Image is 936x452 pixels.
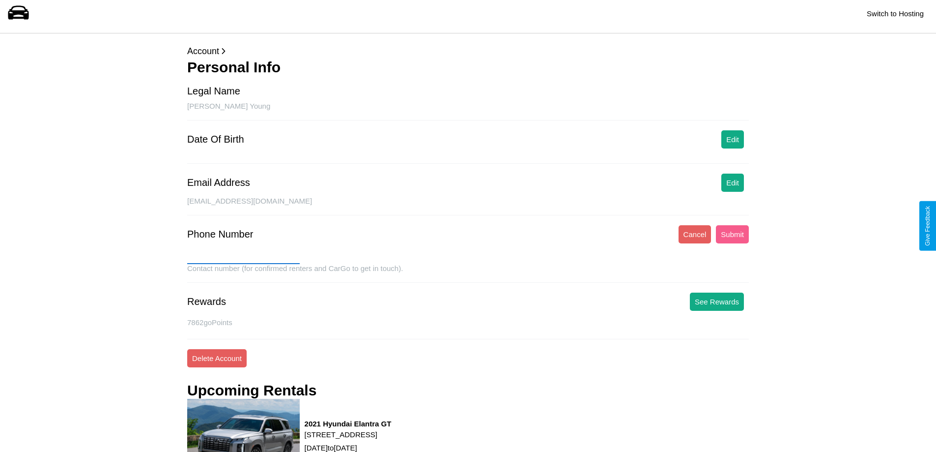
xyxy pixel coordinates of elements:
[187,86,240,97] div: Legal Name
[187,197,749,215] div: [EMAIL_ADDRESS][DOMAIN_NAME]
[305,428,392,441] p: [STREET_ADDRESS]
[924,206,931,246] div: Give Feedback
[187,296,226,307] div: Rewards
[721,130,744,149] button: Edit
[187,43,749,59] p: Account
[862,4,929,23] button: Switch to Hosting
[716,225,749,243] button: Submit
[679,225,711,243] button: Cancel
[187,229,254,240] div: Phone Number
[305,420,392,428] h3: 2021 Hyundai Elantra GT
[187,177,250,188] div: Email Address
[187,382,316,399] h3: Upcoming Rentals
[187,316,749,329] p: 7862 goPoints
[721,174,744,192] button: Edit
[187,134,244,145] div: Date Of Birth
[690,293,744,311] button: See Rewards
[187,59,749,76] h3: Personal Info
[187,264,749,283] div: Contact number (for confirmed renters and CarGo to get in touch).
[187,349,247,367] button: Delete Account
[187,102,749,121] div: [PERSON_NAME] Young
